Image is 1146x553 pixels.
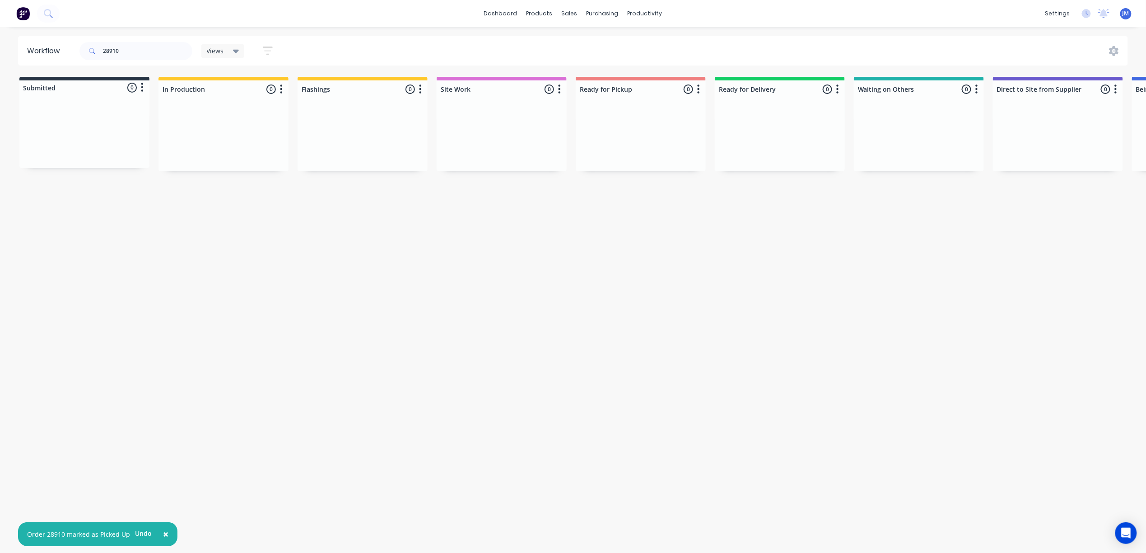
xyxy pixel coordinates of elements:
[130,527,157,540] button: Undo
[27,46,64,56] div: Workflow
[1115,522,1137,544] div: Open Intercom Messenger
[207,46,224,56] span: Views
[623,7,667,20] div: productivity
[16,7,30,20] img: Factory
[522,7,557,20] div: products
[27,530,130,539] div: Order 28910 marked as Picked Up
[1041,7,1075,20] div: settings
[557,7,582,20] div: sales
[480,7,522,20] a: dashboard
[103,42,192,60] input: Search for orders...
[163,528,168,540] span: ×
[1123,9,1129,18] span: JM
[582,7,623,20] div: purchasing
[154,524,177,545] button: Close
